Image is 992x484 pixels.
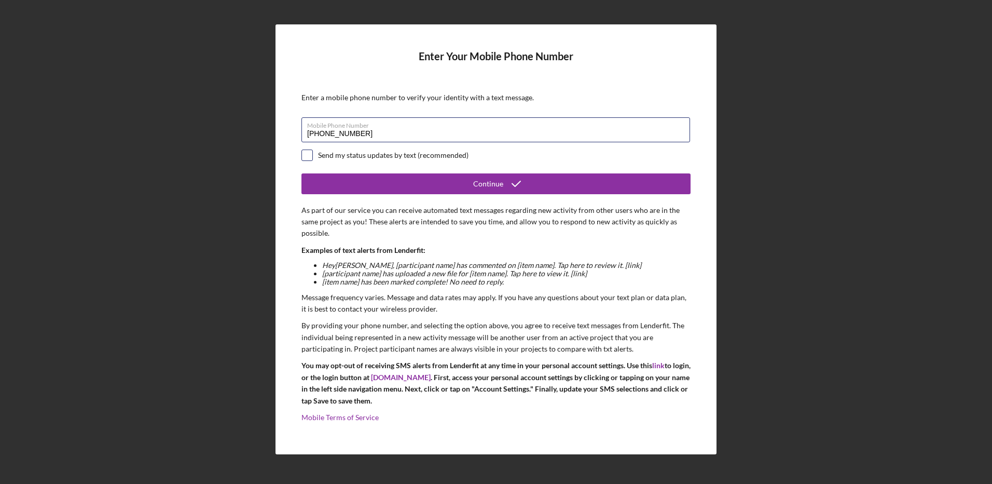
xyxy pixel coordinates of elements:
li: Hey [PERSON_NAME] , [participant name] has commented on [item name]. Tap here to review it. [link] [322,261,691,270]
div: Enter a mobile phone number to verify your identity with a text message. [301,93,691,102]
div: Continue [473,173,503,194]
a: Mobile Terms of Service [301,413,379,422]
a: link [652,361,665,370]
li: [item name] has been marked complete! No need to reply. [322,278,691,286]
label: Mobile Phone Number [307,118,690,129]
a: [DOMAIN_NAME] [371,373,431,382]
p: By providing your phone number, and selecting the option above, you agree to receive text message... [301,320,691,355]
button: Continue [301,173,691,194]
p: Message frequency varies. Message and data rates may apply. If you have any questions about your ... [301,292,691,315]
p: As part of our service you can receive automated text messages regarding new activity from other ... [301,205,691,239]
p: Examples of text alerts from Lenderfit: [301,245,691,256]
p: You may opt-out of receiving SMS alerts from Lenderfit at any time in your personal account setti... [301,360,691,407]
div: Send my status updates by text (recommended) [318,151,469,159]
h4: Enter Your Mobile Phone Number [301,50,691,78]
li: [participant name] has uploaded a new file for [item name]. Tap here to view it. [link] [322,270,691,278]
